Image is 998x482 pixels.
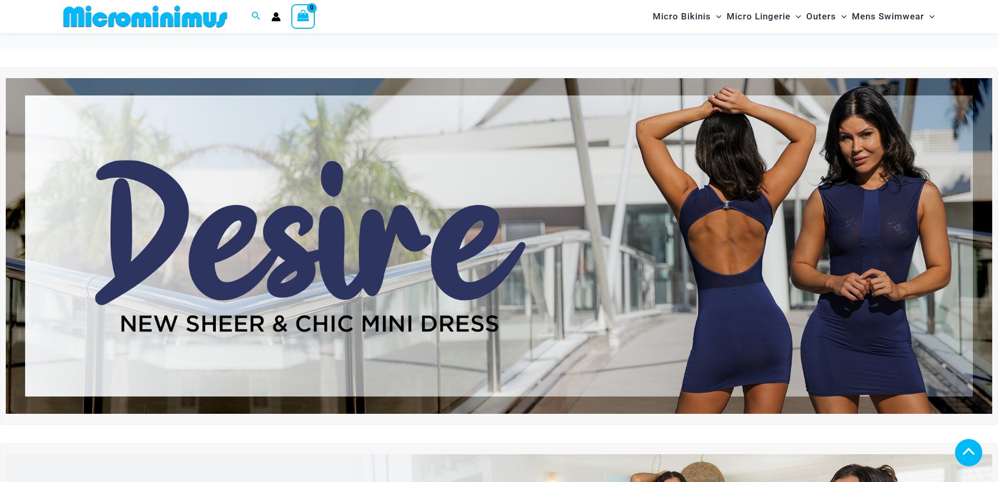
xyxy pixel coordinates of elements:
[291,4,315,28] a: View Shopping Cart, empty
[653,3,711,30] span: Micro Bikinis
[650,3,724,30] a: Micro BikinisMenu ToggleMenu Toggle
[59,5,232,28] img: MM SHOP LOGO FLAT
[804,3,849,30] a: OutersMenu ToggleMenu Toggle
[6,78,992,414] img: Desire me Navy Dress
[852,3,924,30] span: Mens Swimwear
[649,2,939,31] nav: Site Navigation
[849,3,937,30] a: Mens SwimwearMenu ToggleMenu Toggle
[711,3,721,30] span: Menu Toggle
[806,3,836,30] span: Outers
[791,3,801,30] span: Menu Toggle
[924,3,935,30] span: Menu Toggle
[724,3,804,30] a: Micro LingerieMenu ToggleMenu Toggle
[836,3,847,30] span: Menu Toggle
[271,12,281,22] a: Account icon link
[251,10,261,23] a: Search icon link
[727,3,791,30] span: Micro Lingerie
